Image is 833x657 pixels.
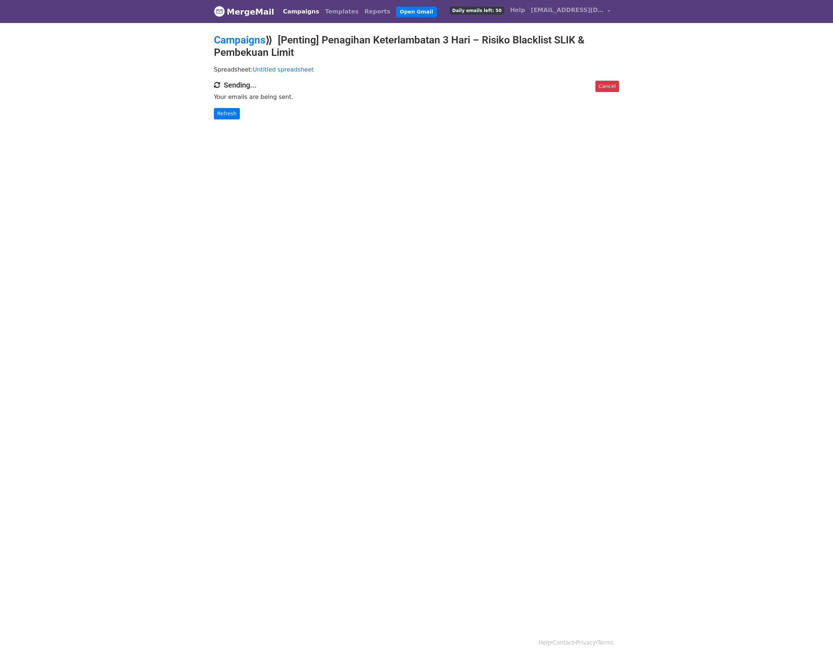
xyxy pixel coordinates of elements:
[531,6,604,15] span: [EMAIL_ADDRESS][DOMAIN_NAME]
[553,639,574,646] a: Contact
[214,6,225,17] img: MergeMail logo
[598,639,614,646] a: Terms
[595,81,619,92] a: Cancel
[214,66,619,73] p: Spreadsheet:
[528,3,613,20] a: [EMAIL_ADDRESS][DOMAIN_NAME]
[214,93,619,101] p: Your emails are being sent.
[576,639,596,646] a: Privacy
[507,3,528,18] a: Help
[450,7,504,15] span: Daily emails left: 50
[280,4,322,19] a: Campaigns
[539,639,551,646] a: Help
[214,81,619,89] h4: Sending...
[214,108,240,119] a: Refresh
[214,34,619,58] h2: ⟫ [Penting] Penagihan Keterlambatan 3 Hari – Risiko Blacklist SLIK & Pembekuan Limit
[362,4,394,19] a: Reports
[214,34,265,46] a: Campaigns
[396,7,437,17] a: Open Gmail
[447,3,507,18] a: Daily emails left: 50
[253,66,314,73] a: Untitled spreadsheet
[322,4,361,19] a: Templates
[214,4,274,19] a: MergeMail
